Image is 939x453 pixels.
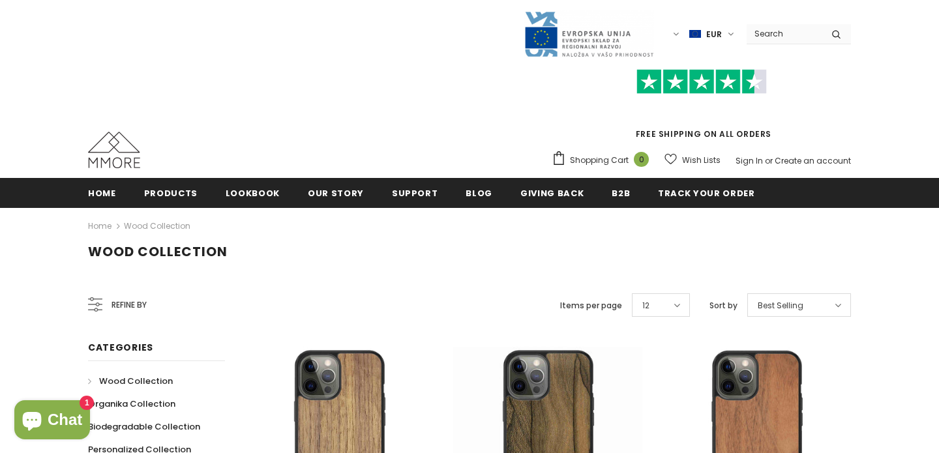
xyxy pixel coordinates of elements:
[308,178,364,207] a: Our Story
[88,398,175,410] span: Organika Collection
[747,24,822,43] input: Search Site
[88,218,112,234] a: Home
[226,178,280,207] a: Lookbook
[112,298,147,312] span: Refine by
[99,375,173,387] span: Wood Collection
[636,69,767,95] img: Trust Pilot Stars
[552,151,655,170] a: Shopping Cart 0
[658,178,754,207] a: Track your order
[88,132,140,168] img: MMORE Cases
[10,400,94,443] inbox-online-store-chat: Shopify online store chat
[642,299,649,312] span: 12
[88,370,173,392] a: Wood Collection
[524,28,654,39] a: Javni Razpis
[765,155,773,166] span: or
[682,154,721,167] span: Wish Lists
[552,94,851,128] iframe: Customer reviews powered by Trustpilot
[612,178,630,207] a: B2B
[520,187,584,199] span: Giving back
[392,178,438,207] a: support
[308,187,364,199] span: Our Story
[88,187,116,199] span: Home
[709,299,738,312] label: Sort by
[552,75,851,139] span: FREE SHIPPING ON ALL ORDERS
[560,299,622,312] label: Items per page
[758,299,803,312] span: Best Selling
[88,420,200,433] span: Biodegradable Collection
[658,187,754,199] span: Track your order
[88,415,200,438] a: Biodegradable Collection
[634,152,649,167] span: 0
[392,187,438,199] span: support
[88,392,175,415] a: Organika Collection
[144,178,198,207] a: Products
[88,341,153,354] span: Categories
[124,220,190,231] a: Wood Collection
[570,154,629,167] span: Shopping Cart
[88,242,228,261] span: Wood Collection
[466,178,492,207] a: Blog
[775,155,851,166] a: Create an account
[520,178,584,207] a: Giving back
[144,187,198,199] span: Products
[88,178,116,207] a: Home
[664,149,721,171] a: Wish Lists
[226,187,280,199] span: Lookbook
[524,10,654,58] img: Javni Razpis
[736,155,763,166] a: Sign In
[612,187,630,199] span: B2B
[706,28,722,41] span: EUR
[466,187,492,199] span: Blog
